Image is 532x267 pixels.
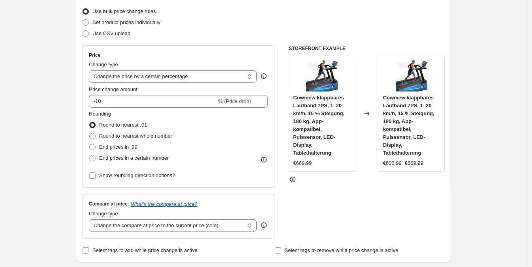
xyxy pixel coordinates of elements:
[396,60,427,91] img: 71Pgbuy2QDL_80x.jpg
[218,98,251,104] span: % (Price drop)
[306,60,338,91] img: 71Pgbuy2QDL_80x.jpg
[92,8,156,14] span: Use bulk price change rules
[99,133,172,139] span: Round to nearest whole number
[289,45,445,52] h6: STOREFRONT EXAMPLE
[89,201,128,207] h3: Compare at price
[99,144,137,150] span: End prices in .99
[383,159,402,167] div: €602.99
[285,247,399,253] span: Select tags to remove while price change is active
[92,19,160,25] span: Set product prices individually
[89,86,137,92] span: Price change amount
[89,52,100,58] h3: Price
[405,159,423,167] strike: €669.99
[89,111,111,117] span: Rounding
[92,30,130,36] span: Use CSV upload
[92,247,197,253] span: Select tags to add while price change is active
[99,155,169,161] span: End prices in a certain number
[293,95,344,156] span: Cowmew klappbares Laufband 7PS, 1–20 km/h, 15 % Steigung, 180 kg, App-kompatibel, Pulssensor, LED...
[293,159,312,167] div: €669.99
[99,172,175,178] span: Show rounding direction options?
[260,72,268,80] div: help
[383,95,434,156] span: Cowmew klappbares Laufband 7PS, 1–20 km/h, 15 % Steigung, 180 kg, App-kompatibel, Pulssensor, LED...
[89,95,216,108] input: -15
[99,122,147,128] span: Round to nearest .01
[89,62,118,67] span: Change type
[89,211,118,217] span: Change type
[260,221,268,229] div: help
[131,201,197,207] button: What's the compare at price?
